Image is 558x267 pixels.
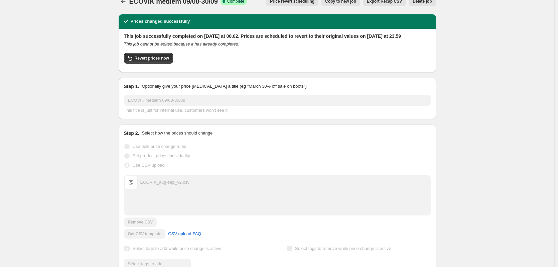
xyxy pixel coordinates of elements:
input: 30% off holiday sale [124,95,431,106]
span: Select tags to add while price change is active [133,246,222,251]
span: Select tags to remove while price change is active [295,246,391,251]
span: This title is just for internal use, customers won't see it [124,108,228,113]
p: Optionally give your price [MEDICAL_DATA] a title (eg "March 30% off sale on boots") [142,83,306,90]
span: Use CSV upload [133,163,165,168]
span: Use bulk price change rules [133,144,186,149]
h2: Step 1. [124,83,139,90]
h2: Step 2. [124,130,139,137]
h2: Prices changed successfully [131,18,190,25]
p: Select how the prices should change [142,130,213,137]
span: Set product prices individually [133,153,190,158]
a: CSV upload FAQ [164,229,205,239]
button: Revert prices now [124,53,173,64]
h2: This job successfully completed on [DATE] at 00.02. Prices are scheduled to revert to their origi... [124,33,431,39]
span: Revert prices now [135,56,169,61]
span: CSV upload FAQ [168,231,201,237]
i: This job cannot be edited because it has already completed. [124,41,240,47]
div: ECOVIK_aug-sep_v2.csv [140,179,189,186]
